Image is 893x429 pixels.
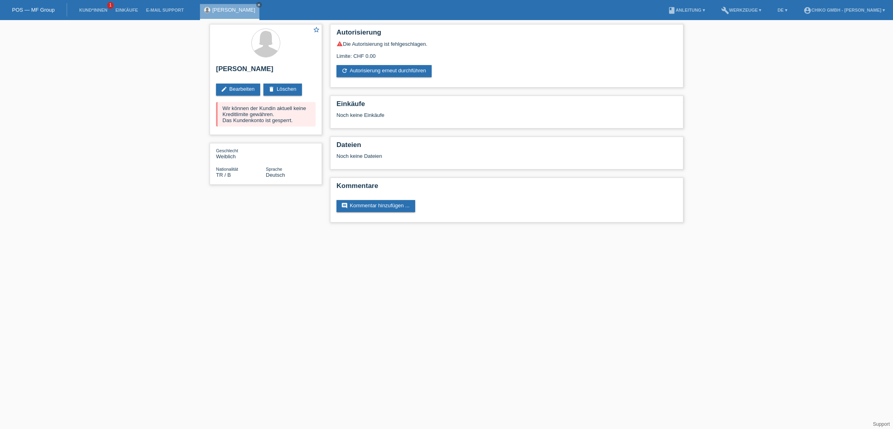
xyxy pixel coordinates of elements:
[75,8,111,12] a: Kund*innen
[266,172,285,178] span: Deutsch
[336,100,677,112] h2: Einkäufe
[336,141,677,153] h2: Dateien
[668,6,676,14] i: book
[313,26,320,35] a: star_border
[12,7,55,13] a: POS — MF Group
[266,167,282,172] span: Sprache
[336,112,677,124] div: Noch keine Einkäufe
[336,153,582,159] div: Noch keine Dateien
[216,102,316,127] div: Wir können der Kundin aktuell keine Kreditlimite gewähren. Das Kundenkonto ist gesperrt.
[107,2,114,9] span: 1
[313,26,320,33] i: star_border
[803,6,811,14] i: account_circle
[268,86,275,92] i: delete
[336,182,677,194] h2: Kommentare
[721,6,729,14] i: build
[216,84,260,96] a: editBearbeiten
[341,202,348,209] i: comment
[216,147,266,159] div: Weiblich
[336,47,677,59] div: Limite: CHF 0.00
[336,41,343,47] i: warning
[873,421,890,427] a: Support
[773,8,791,12] a: DE ▾
[799,8,889,12] a: account_circleChiko GmbH - [PERSON_NAME] ▾
[212,7,255,13] a: [PERSON_NAME]
[336,200,415,212] a: commentKommentar hinzufügen ...
[336,41,677,47] div: Die Autorisierung ist fehlgeschlagen.
[336,29,677,41] h2: Autorisierung
[263,84,302,96] a: deleteLöschen
[256,2,262,8] a: close
[257,3,261,7] i: close
[216,148,238,153] span: Geschlecht
[336,65,432,77] a: refreshAutorisierung erneut durchführen
[216,172,231,178] span: Türkei / B / 29.11.2013
[664,8,709,12] a: bookAnleitung ▾
[142,8,188,12] a: E-Mail Support
[341,67,348,74] i: refresh
[216,65,316,77] h2: [PERSON_NAME]
[111,8,142,12] a: Einkäufe
[717,8,766,12] a: buildWerkzeuge ▾
[221,86,227,92] i: edit
[216,167,238,172] span: Nationalität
